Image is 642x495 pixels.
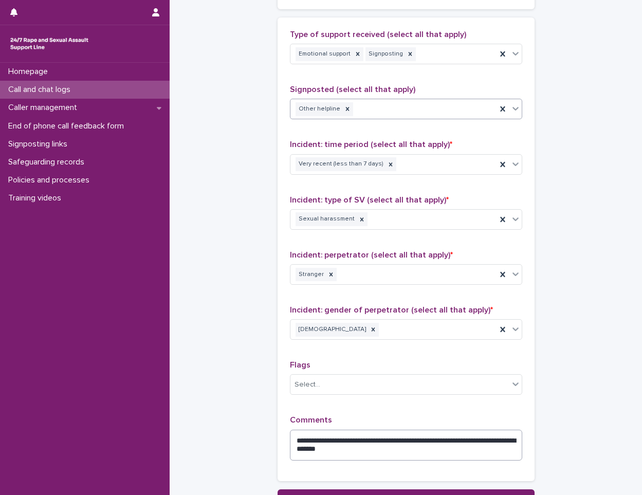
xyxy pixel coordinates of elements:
div: Emotional support [296,47,352,61]
p: Homepage [4,67,56,77]
p: Caller management [4,103,85,113]
span: Flags [290,361,310,369]
p: Policies and processes [4,175,98,185]
span: Type of support received (select all that apply) [290,30,466,39]
img: rhQMoQhaT3yELyF149Cw [8,33,90,54]
p: Training videos [4,193,69,203]
span: Comments [290,416,332,424]
span: Incident: type of SV (select all that apply) [290,196,449,204]
div: Very recent (less than 7 days) [296,157,385,171]
span: Signposted (select all that apply) [290,85,415,94]
span: Incident: time period (select all that apply) [290,140,452,149]
div: Signposting [365,47,405,61]
p: Call and chat logs [4,85,79,95]
div: Other helpline [296,102,342,116]
div: Sexual harassment [296,212,356,226]
span: Incident: gender of perpetrator (select all that apply) [290,306,493,314]
div: [DEMOGRAPHIC_DATA] [296,323,368,337]
span: Incident: perpetrator (select all that apply) [290,251,453,259]
div: Select... [295,379,320,390]
p: Signposting links [4,139,76,149]
p: Safeguarding records [4,157,93,167]
p: End of phone call feedback form [4,121,132,131]
div: Stranger [296,268,325,282]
